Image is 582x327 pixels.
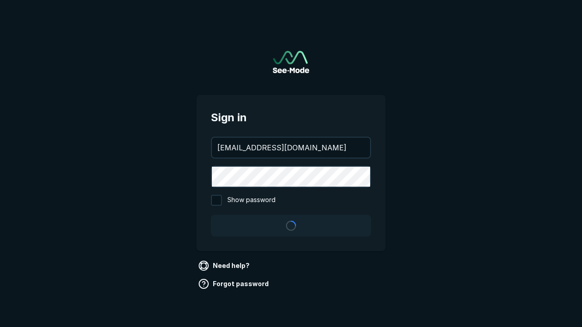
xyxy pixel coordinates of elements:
a: Forgot password [196,277,272,291]
span: Show password [227,195,276,206]
a: Need help? [196,258,253,273]
a: Go to sign in [273,51,309,73]
img: See-Mode Logo [273,51,309,73]
span: Sign in [211,109,371,126]
input: your@email.com [212,138,370,158]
